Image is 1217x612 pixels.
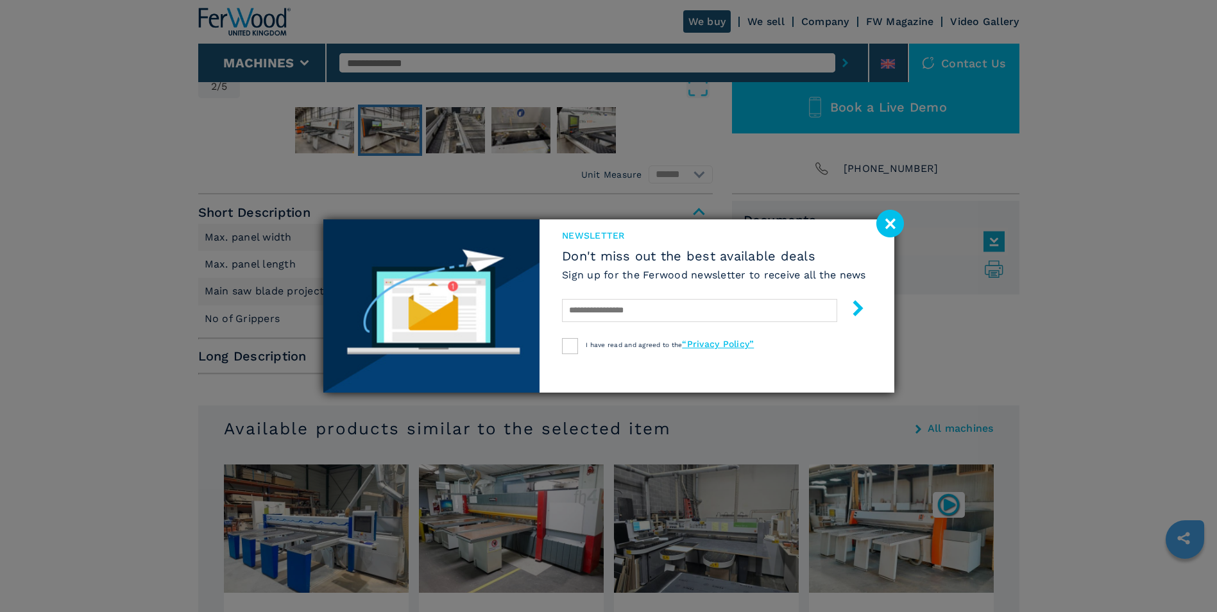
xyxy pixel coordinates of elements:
[323,219,540,393] img: Newsletter image
[586,341,754,348] span: I have read and agreed to the
[562,229,866,242] span: newsletter
[837,295,866,325] button: submit-button
[562,268,866,282] h6: Sign up for the Ferwood newsletter to receive all the news
[562,248,866,264] span: Don't miss out the best available deals
[682,339,754,349] a: “Privacy Policy”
